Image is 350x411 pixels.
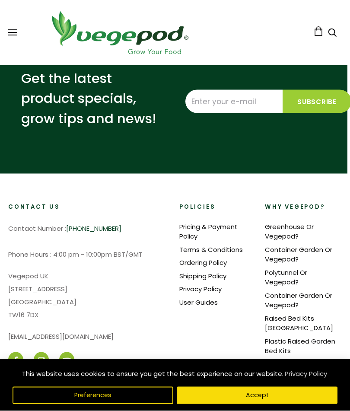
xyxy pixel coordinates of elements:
a: Search [328,29,337,38]
p: Contact Number : Phone Hours : 4:00 pm - 10:00pm BST/GMT [8,222,165,261]
button: Preferences [13,387,173,404]
p: Get the latest product specials, grow tips and news! [21,68,159,129]
p: Vegepod UK [STREET_ADDRESS] [GEOGRAPHIC_DATA] TW16 7DX [8,270,165,322]
a: Container Garden Or Vegepod? [265,245,332,264]
a: Privacy Policy [179,284,222,293]
a: [EMAIL_ADDRESS][DOMAIN_NAME] [8,332,114,341]
input: Enter your e-mail [185,90,283,113]
a: Shipping Policy [179,271,226,280]
h2: Why Vegepod? [265,203,337,211]
a: Pricing & Payment Policy [179,222,238,241]
a: [PHONE_NUMBER] [66,224,121,233]
img: Vegepod [44,9,195,57]
span: This website uses cookies to ensure you get the best experience on our website. [22,369,283,378]
a: Ordering Policy [179,258,227,267]
a: Raised Bed Kits [GEOGRAPHIC_DATA] [265,314,333,333]
a: Greenhouse Or Vegepod? [265,222,314,241]
h2: Policies [179,203,251,211]
a: Polytunnel Or Vegepod? [265,268,307,287]
a: User Guides [179,298,218,307]
a: Container Garden Or Vegepod? [265,291,332,310]
button: Accept [177,387,337,404]
a: Privacy Policy (opens in a new tab) [283,366,328,382]
h2: Contact Us [8,203,165,211]
a: Plastic Raised Garden Bed Kits [265,337,335,356]
a: Terms & Conditions [179,245,243,254]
